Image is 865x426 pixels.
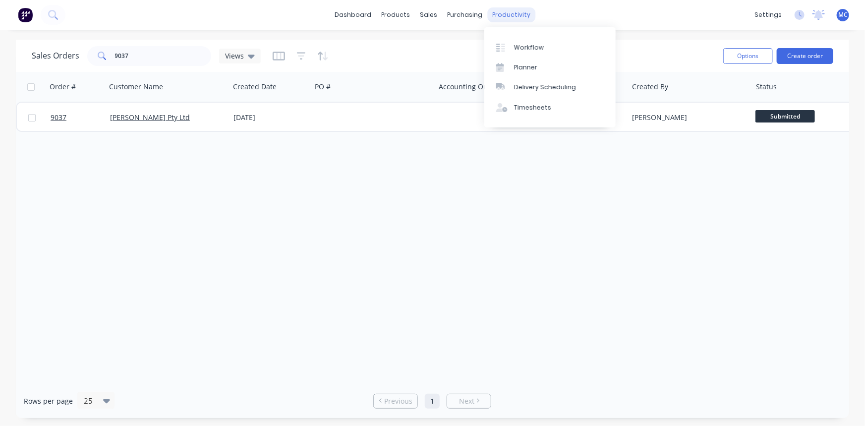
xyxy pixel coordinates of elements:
a: Previous page [374,396,417,406]
span: MC [838,10,848,19]
a: Timesheets [484,98,616,118]
div: Created Date [233,82,277,92]
button: Create order [777,48,833,64]
input: Search... [115,46,212,66]
a: Next page [447,396,491,406]
a: Delivery Scheduling [484,77,616,97]
h1: Sales Orders [32,51,79,61]
div: purchasing [442,7,487,22]
span: Previous [384,396,412,406]
div: Order # [50,82,76,92]
div: Planner [514,63,537,72]
span: Next [459,396,474,406]
div: Delivery Scheduling [514,83,576,92]
a: [PERSON_NAME] Pty Ltd [110,113,190,122]
ul: Pagination [369,394,495,409]
span: Rows per page [24,396,73,406]
span: Submitted [755,110,815,122]
div: [DATE] [233,113,307,122]
a: Planner [484,58,616,77]
div: Accounting Order # [439,82,504,92]
div: settings [750,7,787,22]
div: Created By [632,82,668,92]
span: 9037 [51,113,66,122]
img: Factory [18,7,33,22]
div: Timesheets [514,103,551,112]
div: productivity [487,7,535,22]
a: Page 1 is your current page [425,394,440,409]
div: Customer Name [109,82,163,92]
a: dashboard [330,7,376,22]
div: Status [756,82,777,92]
div: PO # [315,82,331,92]
div: products [376,7,415,22]
div: [PERSON_NAME] [632,113,742,122]
div: sales [415,7,442,22]
button: Options [723,48,773,64]
a: 9037 [51,103,110,132]
span: Views [225,51,244,61]
div: Workflow [514,43,544,52]
a: Workflow [484,37,616,57]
